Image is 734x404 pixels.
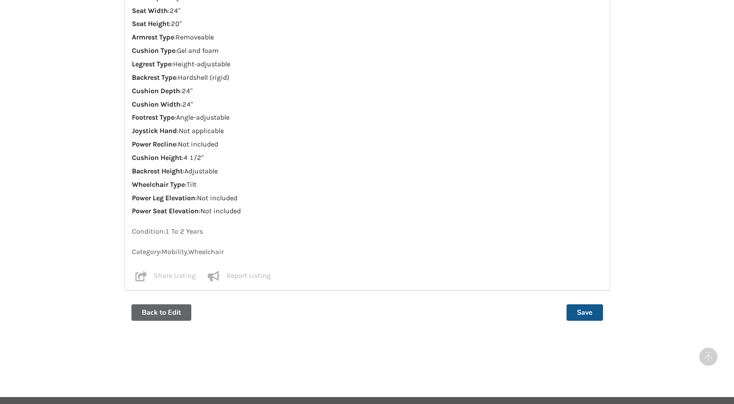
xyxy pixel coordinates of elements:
[132,207,199,215] strong: Power Seat Elevation
[131,304,191,321] button: Back to Edit
[132,227,603,237] p: Condition: 1 To 2 Years
[132,20,169,28] strong: Seat Height
[132,153,603,163] p: : 4 1/2"
[132,166,603,176] p: : Adjustable
[567,304,603,321] button: Save
[132,180,603,190] p: : Tilt
[132,7,168,15] strong: Seat Width
[132,59,603,69] p: : Height-adjustable
[132,87,180,95] strong: Cushion Depth
[132,206,603,216] p: : Not included
[132,6,603,16] p: : 24"
[132,46,603,56] p: : Gel and foam
[132,60,171,68] strong: Legrest Type
[132,167,183,175] strong: Backrest Height
[132,126,603,136] p: : Not applicable
[132,46,175,55] strong: Cushion Type
[132,193,603,203] p: : Not included
[132,100,180,108] strong: Cushion Width
[132,73,176,81] strong: Backrest Type
[226,271,271,281] p: Report Listing
[132,33,603,42] p: : Removeable
[132,140,603,150] p: : Not included
[132,73,603,83] p: : Hardshell (rigid)
[132,247,603,257] p: Category: Mobility , Wheelchair
[132,100,603,110] p: : 24"
[132,127,177,135] strong: Joystick Hand
[132,153,182,162] strong: Cushion Height
[132,33,174,41] strong: Armrest Type
[132,180,185,189] strong: Wheelchair Type
[132,113,174,121] strong: Footrest Type
[132,113,603,123] p: : Angle-adjustable
[132,19,603,29] p: : 20"
[132,86,603,96] p: : 24"
[132,140,176,148] strong: Power Recline
[132,194,195,202] strong: Power Leg Elevation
